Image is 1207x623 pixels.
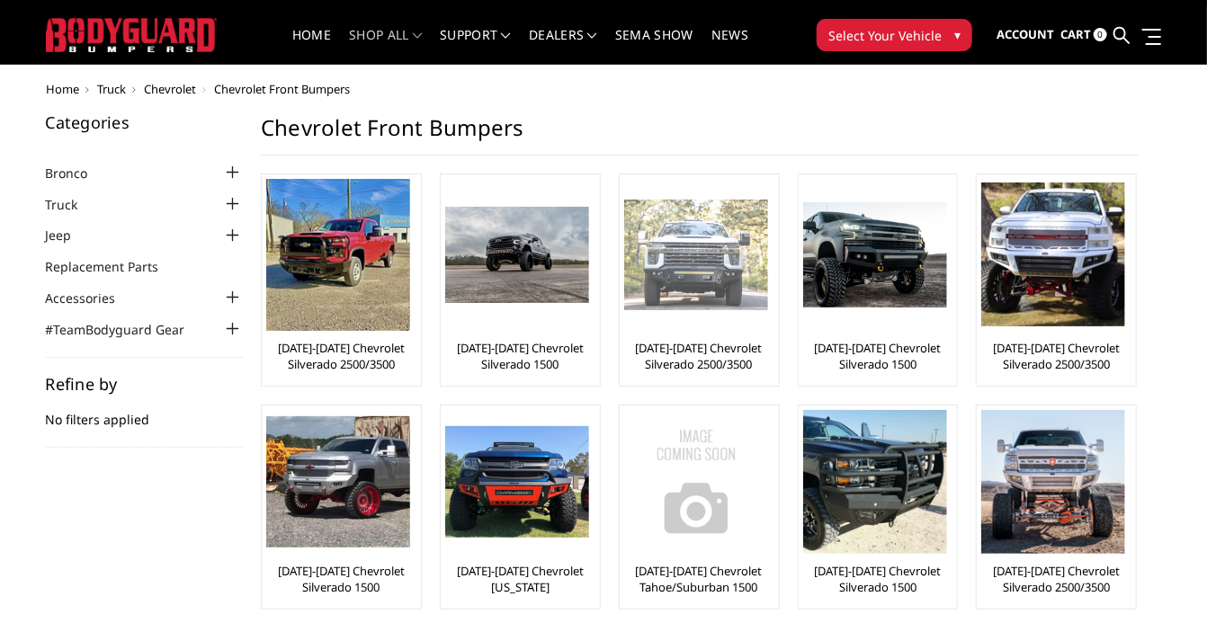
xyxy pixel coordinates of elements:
a: [DATE]-[DATE] Chevrolet Silverado 1500 [803,340,953,372]
a: Bronco [46,164,111,182]
a: Replacement Parts [46,257,182,276]
span: Cart [1060,26,1091,42]
a: [DATE]-[DATE] Chevrolet Silverado 1500 [266,563,416,595]
h5: Refine by [46,376,244,392]
a: [DATE]-[DATE] Chevrolet Silverado 2500/3500 [981,340,1131,372]
a: #TeamBodyguard Gear [46,320,208,339]
span: 0 [1094,28,1107,41]
img: No Image [624,410,768,554]
a: Dealers [529,29,597,64]
a: Cart 0 [1060,11,1107,59]
a: [DATE]-[DATE] Chevrolet Silverado 2500/3500 [981,563,1131,595]
a: [DATE]-[DATE] Chevrolet Silverado 1500 [445,340,595,372]
a: shop all [349,29,422,64]
button: Select Your Vehicle [817,19,972,51]
a: [DATE]-[DATE] Chevrolet [US_STATE] [445,563,595,595]
a: No Image [624,410,774,554]
a: SEMA Show [615,29,693,64]
a: Jeep [46,226,94,245]
a: [DATE]-[DATE] Chevrolet Silverado 1500 [803,563,953,595]
span: Select Your Vehicle [828,26,942,45]
h5: Categories [46,114,244,130]
span: Chevrolet Front Bumpers [214,81,350,97]
a: [DATE]-[DATE] Chevrolet Silverado 2500/3500 [624,340,774,372]
a: News [711,29,748,64]
span: Account [997,26,1054,42]
a: Home [46,81,79,97]
a: [DATE]-[DATE] Chevrolet Silverado 2500/3500 [266,340,416,372]
a: Accessories [46,289,139,307]
h1: Chevrolet Front Bumpers [261,114,1139,156]
a: Support [440,29,511,64]
a: [DATE]-[DATE] Chevrolet Tahoe/Suburban 1500 [624,563,774,595]
img: BODYGUARD BUMPERS [46,18,217,51]
span: ▾ [954,25,961,44]
a: Chevrolet [144,81,196,97]
a: Truck [46,195,101,214]
a: Home [292,29,331,64]
a: Account [997,11,1054,59]
div: No filters applied [46,376,244,448]
a: Truck [97,81,126,97]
